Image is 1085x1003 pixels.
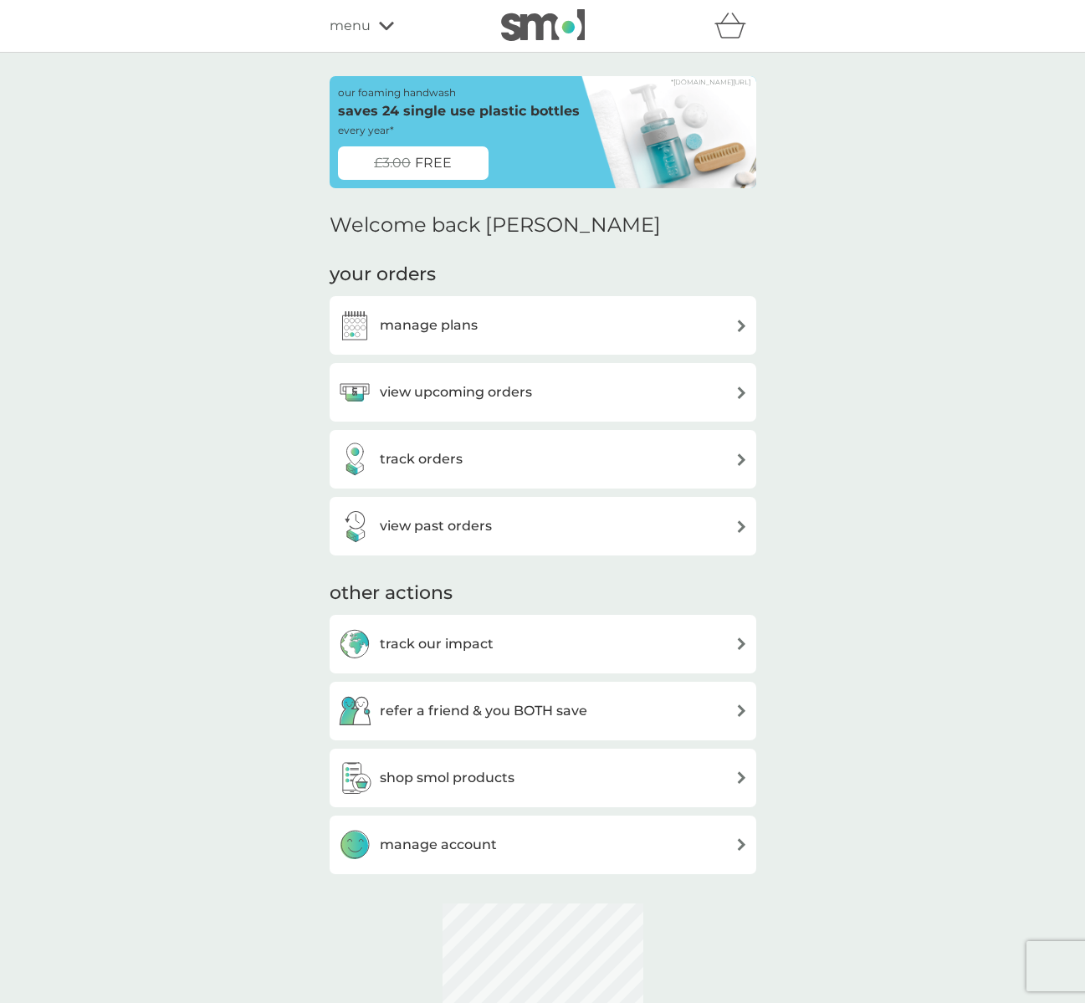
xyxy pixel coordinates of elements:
[330,213,661,238] h2: Welcome back [PERSON_NAME]
[380,834,497,856] h3: manage account
[380,381,532,403] h3: view upcoming orders
[735,520,748,533] img: arrow right
[735,838,748,851] img: arrow right
[714,9,756,43] div: basket
[380,315,478,336] h3: manage plans
[735,320,748,332] img: arrow right
[374,152,411,174] span: £3.00
[380,633,494,655] h3: track our impact
[338,100,580,122] p: saves 24 single use plastic bottles
[735,386,748,399] img: arrow right
[415,152,452,174] span: FREE
[338,122,394,138] p: every year*
[735,637,748,650] img: arrow right
[380,767,514,789] h3: shop smol products
[380,515,492,537] h3: view past orders
[380,448,463,470] h3: track orders
[338,84,456,100] p: our foaming handwash
[671,79,750,85] a: *[DOMAIN_NAME][URL]
[380,700,587,722] h3: refer a friend & you BOTH save
[735,771,748,784] img: arrow right
[735,704,748,717] img: arrow right
[735,453,748,466] img: arrow right
[330,15,371,37] span: menu
[501,9,585,41] img: smol
[330,581,453,606] h3: other actions
[330,262,436,288] h3: your orders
